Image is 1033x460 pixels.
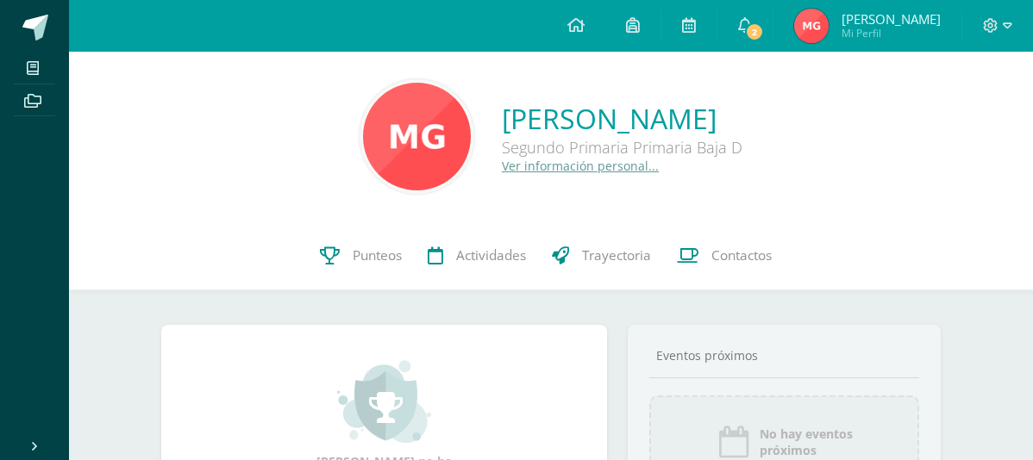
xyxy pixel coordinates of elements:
img: achievement_small.png [337,358,431,444]
span: Contactos [711,246,772,264]
div: Segundo Primaria Primaria Baja D [502,137,742,158]
img: 0e16be9fb7e85c213eedb657f7476d1c.png [363,83,471,190]
span: 2 [745,22,764,41]
a: Ver información personal... [502,158,659,174]
div: Eventos próximos [649,347,919,364]
img: d1dcd9c40089c10fdfded31927bfd22b.png [794,9,829,43]
a: Actividades [415,221,539,290]
a: Punteos [307,221,415,290]
span: Punteos [353,246,402,264]
a: Contactos [664,221,785,290]
span: Mi Perfil [842,26,941,40]
span: Trayectoria [582,246,651,264]
a: Trayectoria [539,221,664,290]
span: [PERSON_NAME] [842,10,941,28]
img: event_icon.png [717,425,751,459]
span: Actividades [456,246,526,264]
a: [PERSON_NAME] [502,100,742,137]
span: No hay eventos próximos [760,426,853,458]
